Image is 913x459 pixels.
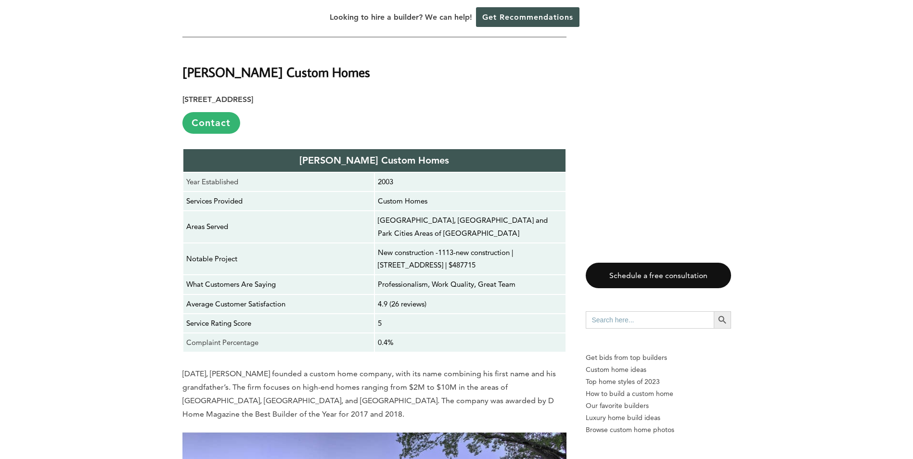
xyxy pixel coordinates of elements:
p: Service Rating Score [186,317,371,330]
a: Custom home ideas [586,364,731,376]
a: Contact [182,112,240,134]
p: 0.4% [378,336,563,349]
p: 5 [378,317,563,330]
p: Year Established [186,176,371,188]
p: Average Customer Satisfaction [186,298,371,310]
p: Professionalism, Work Quality, Great Team [378,278,563,291]
svg: Search [717,315,728,325]
a: Schedule a free consultation [586,263,731,288]
a: Our favorite builders [586,400,731,412]
p: What Customers Are Saying [186,278,371,291]
p: Custom Homes [378,195,563,207]
input: Search here... [586,311,714,329]
a: How to build a custom home [586,388,731,400]
p: [GEOGRAPHIC_DATA], [GEOGRAPHIC_DATA] and Park Cities Areas of [GEOGRAPHIC_DATA] [378,214,563,240]
p: Notable Project [186,253,371,265]
iframe: Drift Widget Chat Controller [728,390,901,447]
a: Browse custom home photos [586,424,731,436]
p: Get bids from top builders [586,352,731,364]
a: Get Recommendations [476,7,579,27]
p: 4.9 (26 reviews) [378,298,563,310]
p: New construction -1113-new construction | [STREET_ADDRESS] | $487715 [378,246,563,272]
strong: [STREET_ADDRESS] [182,95,253,104]
a: Luxury home build ideas [586,412,731,424]
a: Top home styles of 2023 [586,376,731,388]
p: [DATE], [PERSON_NAME] founded a custom home company, with its name combining his first name and h... [182,367,566,421]
p: Complaint Percentage [186,336,371,349]
strong: [PERSON_NAME] Custom Homes [299,154,449,166]
strong: [PERSON_NAME] Custom Homes [182,64,370,80]
p: 2003 [378,176,563,188]
p: Services Provided [186,195,371,207]
p: Areas Served [186,220,371,233]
